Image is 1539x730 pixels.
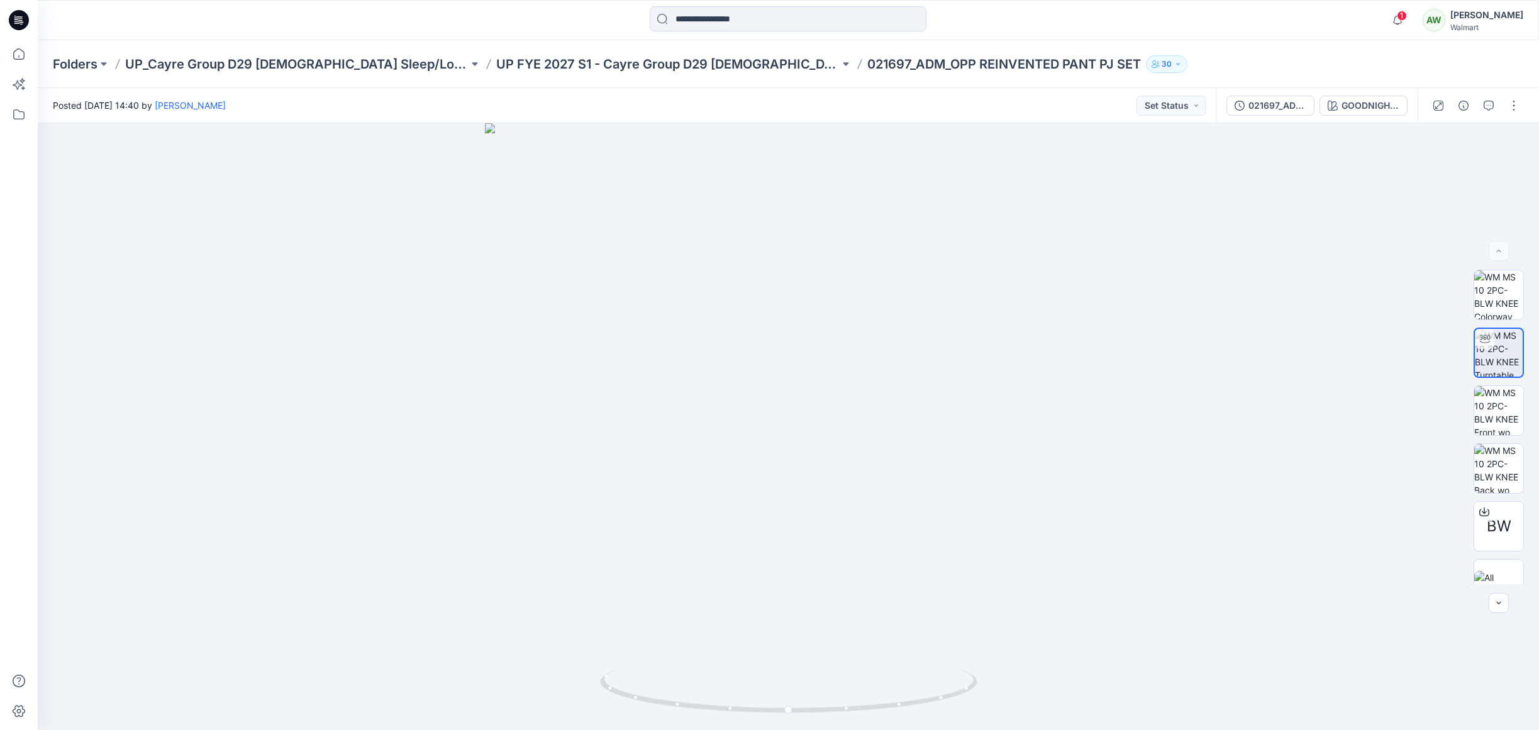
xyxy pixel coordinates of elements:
[1397,11,1407,21] span: 1
[1342,99,1399,113] div: GOODNIGHT V7
[53,99,226,112] span: Posted [DATE] 14:40 by
[1450,8,1523,23] div: [PERSON_NAME]
[1248,99,1306,113] div: 021697_ADM_OPP REINVENTED PANT PJ SET_COLORWAYS_08.21.25
[496,55,840,73] a: UP FYE 2027 S1 - Cayre Group D29 [DEMOGRAPHIC_DATA] Sleepwear
[1475,329,1523,377] img: WM MS 10 2PC-BLW KNEE Turntable with Avatar
[125,55,469,73] a: UP_Cayre Group D29 [DEMOGRAPHIC_DATA] Sleep/Loungewear
[1474,444,1523,493] img: WM MS 10 2PC-BLW KNEE Back wo Avatar
[1474,270,1523,319] img: WM MS 10 2PC-BLW KNEE Colorway wo Avatar
[1226,96,1314,116] button: 021697_ADM_OPP REINVENTED PANT PJ SET_COLORWAYS_[DATE]
[1450,23,1523,32] div: Walmart
[1146,55,1187,73] button: 30
[867,55,1141,73] p: 021697_ADM_OPP REINVENTED PANT PJ SET
[53,55,97,73] a: Folders
[1320,96,1408,116] button: GOODNIGHT V7
[155,100,226,111] a: [PERSON_NAME]
[1423,9,1445,31] div: AW
[1162,57,1172,71] p: 30
[1487,515,1511,538] span: BW
[1474,571,1523,597] img: All colorways
[1474,386,1523,435] img: WM MS 10 2PC-BLW KNEE Front wo Avatar
[1453,96,1474,116] button: Details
